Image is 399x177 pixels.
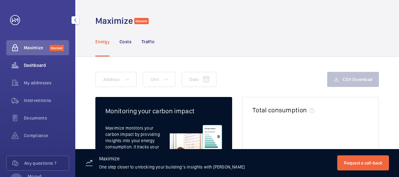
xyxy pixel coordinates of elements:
[24,132,69,139] span: Compliance
[24,97,69,104] span: Interventions
[24,160,69,166] span: Any questions ?
[182,72,216,87] button: Date
[253,106,307,114] h2: Total consumption
[189,77,199,82] span: Date
[99,164,245,170] p: One step closer to unlocking your building’s insights with [PERSON_NAME]
[24,115,69,121] span: Documents
[95,39,109,45] p: Energy
[141,39,155,45] p: Traffic
[151,77,159,82] span: Unit
[143,72,175,87] button: Unit
[24,45,50,51] span: Maximize
[105,107,222,115] h2: Monitoring your carbon impact
[103,77,120,82] span: Address
[24,62,69,68] span: Dashboard
[99,156,245,164] h3: Maximize
[120,39,131,45] p: Costs
[327,72,379,87] button: CSV Download
[134,18,149,24] span: Discover
[343,77,372,82] span: CSV Download
[337,155,389,170] button: Request a call-back
[50,45,64,51] span: Discover
[170,125,222,173] img: energy-freemium-EN.svg
[95,72,136,87] button: Address
[95,15,133,27] h1: Maximize
[24,80,69,86] span: My addresses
